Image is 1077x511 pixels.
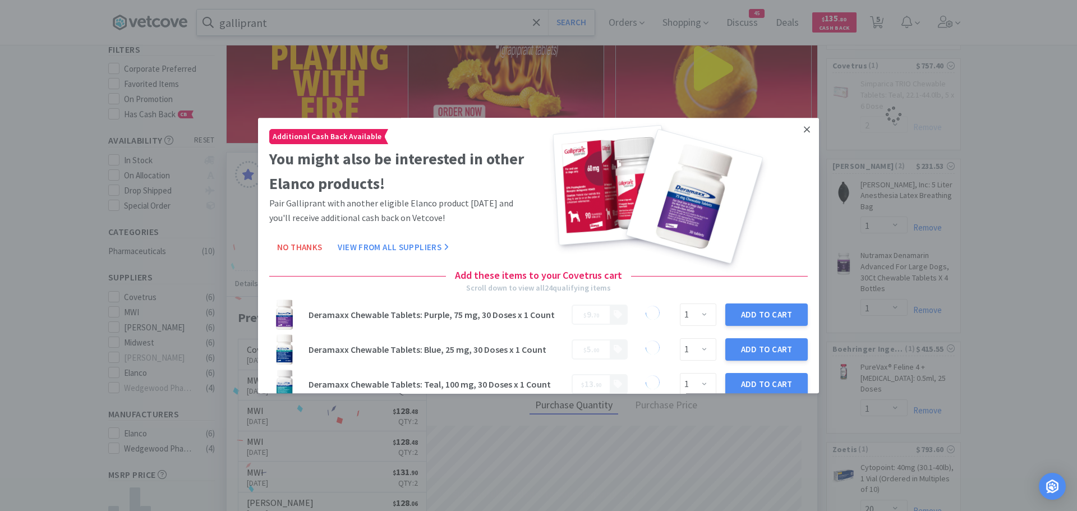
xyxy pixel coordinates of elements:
span: Additional Cash Back Available [270,130,384,144]
span: 70 [593,312,599,319]
h3: Deramaxx Chewable Tablets: Teal, 100 mg, 30 Doses x 1 Count [309,380,565,389]
button: Add to Cart [725,338,808,361]
h2: You might also be interested in other Elanco products! [269,146,534,197]
span: . [583,344,599,355]
span: 13 [584,379,593,389]
button: Add to Cart [725,373,808,395]
div: Open Intercom Messenger [1039,473,1066,500]
div: Scroll down to view all 24 qualifying items [466,282,611,294]
span: $ [581,381,584,389]
span: 5 [587,344,591,355]
span: . [583,309,599,320]
h4: Add these items to your Covetrus cart [446,268,631,284]
img: 2bfba5d1af5e40eda320df923e246c0b.jpg [269,369,300,399]
span: $ [583,347,587,354]
span: . [581,379,601,389]
p: Pair Galliprant with another eligible Elanco product [DATE] and you'll receive additional cash ba... [269,196,534,225]
span: $ [583,312,587,319]
button: No Thanks [269,237,330,259]
img: 42eac7e6b68649eea33e2076fa326056_196558.jpeg [269,334,300,365]
span: 90 [596,381,601,389]
h3: Deramaxx Chewable Tablets: Purple, 75 mg, 30 Doses x 1 Count [309,310,565,319]
span: 9 [587,309,591,320]
span: 00 [593,347,599,354]
button: View From All Suppliers [330,237,457,259]
button: Add to Cart [725,303,808,326]
img: 77fa4bcb430041c29cb06d5d5080539a_196476.jpeg [269,300,300,330]
h3: Deramaxx Chewable Tablets: Blue, 25 mg, 30 Doses x 1 Count [309,345,565,354]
